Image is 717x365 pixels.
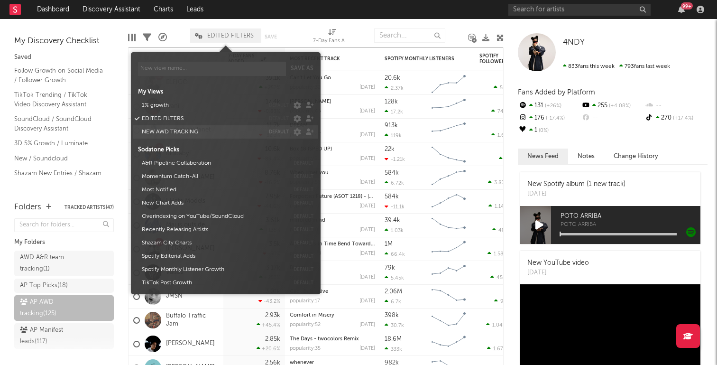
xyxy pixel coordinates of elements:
div: 333k [385,346,402,352]
a: 3D 5% Growth / Luminate [14,138,104,149]
div: 2.85k [265,336,280,342]
svg: Chart title [427,142,470,166]
a: JMSN [166,292,183,300]
input: New view name... [138,62,286,76]
div: ( ) [488,203,527,209]
button: Save as [291,62,313,76]
div: Most Recent Track [290,56,361,62]
button: Change History [604,149,668,164]
button: default [269,130,289,134]
span: 833 fans this week [563,64,615,69]
div: Box 18 (SPED UP) [290,147,375,152]
button: NEW AWD TRACKING [138,125,264,139]
div: [DATE] [359,85,375,90]
div: [DATE] [359,132,375,138]
div: Bloom [290,265,375,271]
svg: Chart title [427,332,470,356]
div: Edit Columns [128,24,136,51]
button: default [294,281,313,285]
svg: Chart title [427,190,470,214]
button: Save [265,34,277,39]
div: New YouTube video [527,258,589,268]
div: 1M [385,241,393,247]
div: DREAM [290,123,375,128]
div: 270 [644,112,708,124]
div: All Flowers In Time Bend Towards The Sun [290,242,375,247]
svg: Chart title [427,166,470,190]
div: 17.2k [385,109,403,115]
div: [DATE] [359,346,375,351]
button: Overindexing on YouTube/SoundCloud [138,210,289,223]
a: Buffalo Traffic Jam [166,312,219,328]
span: EDITED FILTERS [207,33,254,39]
button: default [294,201,313,206]
div: Spotify Followers [479,53,513,65]
button: 1% growth [138,99,264,112]
div: When I met you [290,170,375,176]
button: default [294,187,313,192]
div: -1.21k [385,156,405,162]
div: -43.2 % [258,298,280,304]
button: Shazam City Charts [138,236,289,250]
div: +45.4 % [257,322,280,328]
div: Click Bait - Live [290,289,375,294]
div: [DATE] [359,251,375,256]
div: Forgotten Future (ASOT 1218) - John Askew Remix [290,194,375,199]
button: EDITED FILTERS [138,112,264,125]
div: 398k [385,312,399,318]
div: 2.06M [385,289,402,295]
div: -- [644,100,708,112]
div: 255 [581,100,644,112]
div: 5.45k [385,275,404,281]
div: Folders [14,202,41,213]
a: Shazam New Entries / Shazam [14,168,104,178]
div: My Folders [14,237,114,248]
svg: Chart title [427,71,470,95]
div: popularity: 35 [290,346,321,351]
div: 128k [385,99,398,105]
div: ( ) [487,346,527,352]
button: New Chart Adds [138,197,289,210]
span: Fans Added by Platform [518,89,595,96]
div: popularity: 17 [290,299,320,304]
div: -11.1k [385,204,404,210]
a: New / Soundcloud [14,153,104,164]
a: AP Top Picks(18) [14,279,114,293]
div: A&R Pipeline [158,24,167,51]
button: default [294,214,313,219]
button: Momentum Catch-All [138,170,289,183]
div: AWD A&R team tracking ( 1 ) [20,252,87,275]
div: ( ) [486,322,527,328]
button: TikTok Post Growth [138,276,289,290]
button: default [294,267,313,272]
button: Most Notified [138,183,289,197]
div: ( ) [490,274,527,281]
input: Search... [374,28,445,43]
div: [DATE] [527,189,625,199]
a: Forgotten Future (ASOT 1218) - [PERSON_NAME] Remix [290,194,425,199]
button: 99+ [678,6,685,13]
span: 0 % [537,128,549,133]
svg: Chart title [427,309,470,332]
div: ( ) [491,108,527,114]
button: Notes [568,149,604,164]
svg: Chart title [427,261,470,285]
div: [DATE] [359,156,375,161]
div: 66.4k [385,251,405,257]
div: Filters [143,24,151,51]
div: ( ) [494,84,527,91]
div: 18.6M [385,336,402,342]
div: My Discovery Checklist [14,36,114,47]
input: Search for artists [508,4,651,16]
div: 176 [518,112,581,124]
span: 1.67k [493,346,506,352]
div: Donjo Maber [290,99,375,104]
span: 455 [496,275,506,281]
div: 30.7k [385,322,404,328]
div: ( ) [487,251,527,257]
div: The Days - twocolors Remix [290,337,375,342]
div: ( ) [491,132,527,138]
div: 584k [385,194,399,200]
a: Follow Growth on Social Media / Follower Growth [14,66,104,85]
span: 747 [497,109,506,114]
